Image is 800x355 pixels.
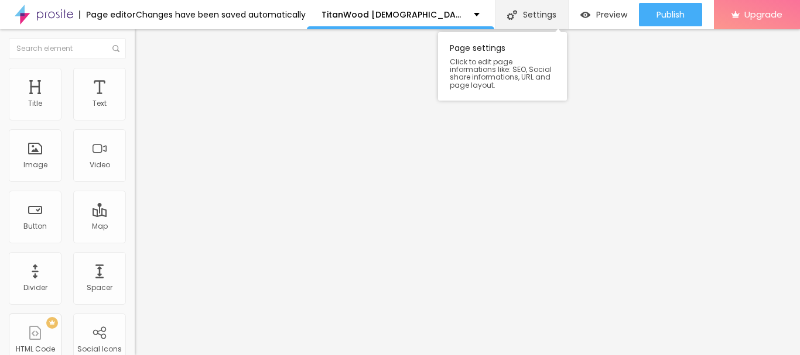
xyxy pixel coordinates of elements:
div: Spacer [87,284,112,292]
div: Page editor [79,11,136,19]
p: TitanWood [DEMOGRAPHIC_DATA][MEDICAL_DATA] Gummies [322,11,465,19]
div: Title [28,99,42,108]
div: Social Icons [77,345,122,353]
span: Click to edit page informations like: SEO, Social share informations, URL and page layout. [450,58,555,89]
div: Changes have been saved automatically [136,11,306,19]
img: Icone [507,10,517,20]
div: HTML Code [16,345,55,353]
div: Map [92,222,108,230]
span: Preview [596,10,627,19]
span: Publish [657,10,685,19]
button: Preview [569,3,639,26]
img: Icone [112,45,119,52]
span: Upgrade [744,9,782,19]
div: Button [23,222,47,230]
img: view-1.svg [580,10,590,20]
button: Publish [639,3,702,26]
div: Video [90,161,110,169]
div: Text [93,99,107,108]
div: Page settings [438,32,567,101]
iframe: Editor [135,29,800,355]
input: Search element [9,38,126,59]
div: Divider [23,284,47,292]
div: Image [23,161,47,169]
